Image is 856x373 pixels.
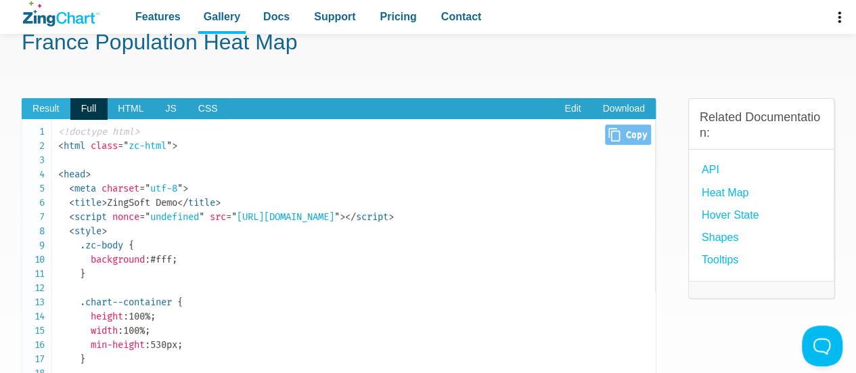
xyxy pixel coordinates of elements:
[345,211,356,223] span: </
[91,254,145,265] span: background
[702,250,738,269] a: Tooltips
[177,197,215,209] span: title
[112,211,139,223] span: nonce
[334,211,340,223] span: "
[314,7,355,26] span: Support
[102,225,107,237] span: >
[145,254,150,265] span: :
[139,183,183,194] span: utf-8
[226,211,340,223] span: [URL][DOMAIN_NAME]
[80,353,85,365] span: }
[592,98,656,120] a: Download
[58,169,85,180] span: head
[380,7,416,26] span: Pricing
[91,140,118,152] span: class
[210,211,226,223] span: src
[199,211,204,223] span: "
[145,211,150,223] span: "
[150,311,156,322] span: ;
[58,140,85,152] span: html
[85,169,91,180] span: >
[215,197,221,209] span: >
[69,225,102,237] span: style
[58,140,64,152] span: <
[139,211,204,223] span: undefined
[183,183,188,194] span: >
[139,183,145,194] span: =
[69,183,74,194] span: <
[69,211,107,223] span: script
[91,339,145,351] span: min-height
[91,311,123,322] span: height
[145,325,150,336] span: ;
[118,325,123,336] span: :
[58,169,64,180] span: <
[102,183,139,194] span: charset
[702,183,748,202] a: Heat Map
[702,206,759,224] a: hover state
[139,211,145,223] span: =
[231,211,237,223] span: "
[700,110,823,141] h3: Related Documentation:
[22,98,70,120] span: Result
[177,183,183,194] span: "
[118,140,123,152] span: =
[802,326,842,366] iframe: Toggle Customer Support
[91,325,118,336] span: width
[118,140,172,152] span: zc-html
[58,126,139,137] span: <!doctype html>
[702,160,719,179] a: API
[441,7,482,26] span: Contact
[69,197,74,209] span: <
[135,7,181,26] span: Features
[69,183,96,194] span: meta
[80,268,85,280] span: }
[226,211,231,223] span: =
[80,297,172,308] span: .chart--container
[388,211,394,223] span: >
[172,254,177,265] span: ;
[172,140,177,152] span: >
[145,183,150,194] span: "
[80,240,123,251] span: .zc-body
[263,7,290,26] span: Docs
[177,197,188,209] span: </
[340,211,345,223] span: >
[107,98,154,120] span: HTML
[23,1,99,26] a: ZingChart Logo. Click to return to the homepage
[22,28,834,59] h1: France Population Heat Map
[123,140,129,152] span: "
[154,98,187,120] span: JS
[145,339,150,351] span: :
[129,240,134,251] span: {
[702,228,738,246] a: Shapes
[345,211,388,223] span: script
[187,98,229,120] span: CSS
[166,140,172,152] span: "
[554,98,591,120] a: Edit
[204,7,240,26] span: Gallery
[69,197,102,209] span: title
[69,211,74,223] span: <
[102,197,107,209] span: >
[70,98,108,120] span: Full
[177,297,183,308] span: {
[69,225,74,237] span: <
[123,311,129,322] span: :
[177,339,183,351] span: ;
